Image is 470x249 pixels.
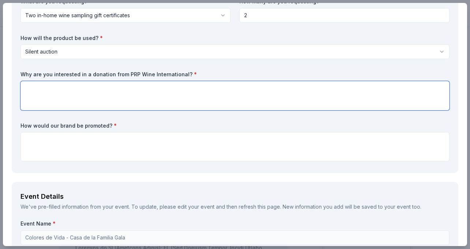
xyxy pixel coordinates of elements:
div: Event Details [20,191,450,202]
div: We've pre-filled information from your event. To update, please edit your event and then refresh ... [20,202,450,211]
label: How would our brand be promoted? [20,122,450,129]
label: Event Name [20,220,450,227]
label: Why are you interested in a donation from PRP Wine International? [20,71,450,78]
label: How will the product be used? [20,34,450,42]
